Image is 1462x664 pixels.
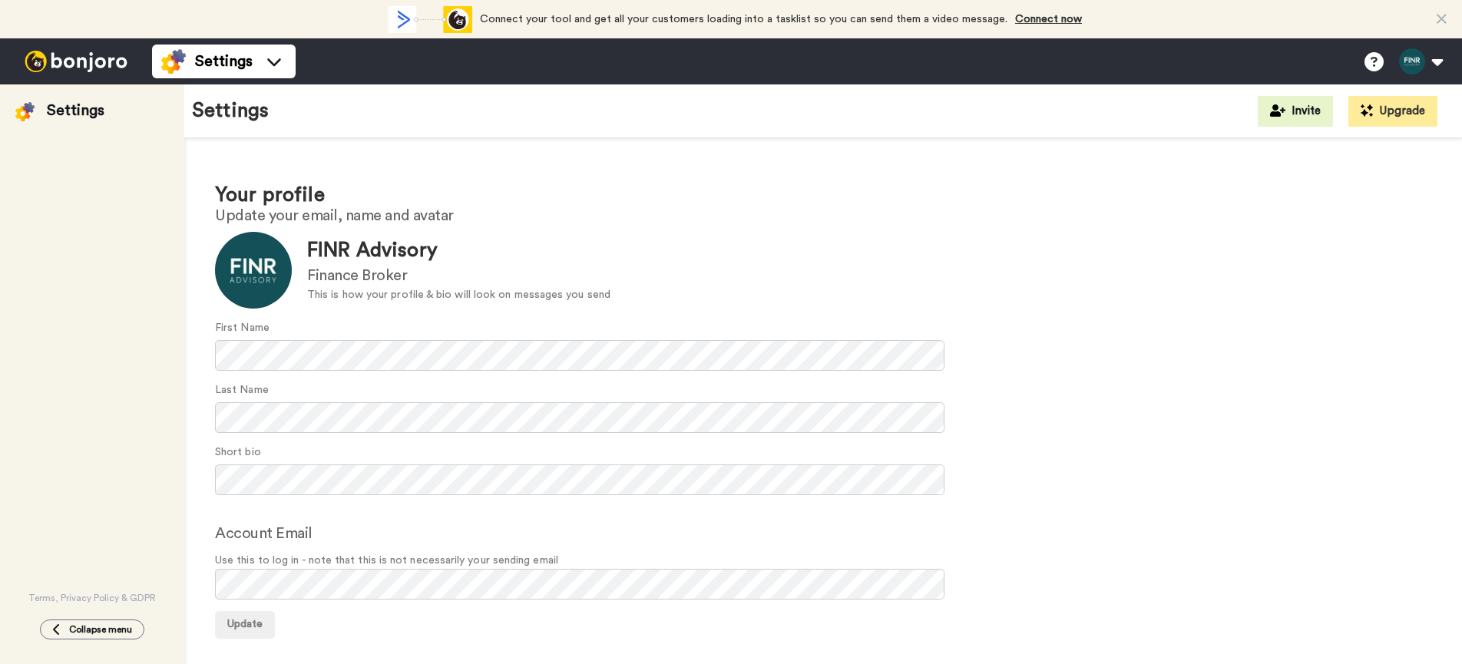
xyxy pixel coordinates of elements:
img: settings-colored.svg [15,102,35,121]
a: Connect now [1015,14,1082,25]
div: FINR Advisory [307,236,610,265]
button: Upgrade [1348,96,1437,127]
label: Short bio [215,444,261,461]
div: Finance Broker [307,265,610,287]
div: animation [388,6,472,33]
div: Settings [47,100,104,121]
span: Settings [195,51,253,72]
h1: Your profile [215,184,1431,206]
label: Account Email [215,522,313,545]
h1: Settings [192,100,269,122]
span: Use this to log in - note that this is not necessarily your sending email [215,553,1431,569]
h2: Update your email, name and avatar [215,207,1431,224]
span: Collapse menu [69,623,132,636]
div: This is how your profile & bio will look on messages you send [307,287,610,303]
span: Connect your tool and get all your customers loading into a tasklist so you can send them a video... [480,14,1007,25]
button: Collapse menu [40,619,144,639]
label: Last Name [215,382,269,398]
button: Update [215,611,275,639]
button: Invite [1258,96,1333,127]
img: bj-logo-header-white.svg [18,51,134,72]
span: Update [227,619,263,629]
img: settings-colored.svg [161,49,186,74]
label: First Name [215,320,270,336]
